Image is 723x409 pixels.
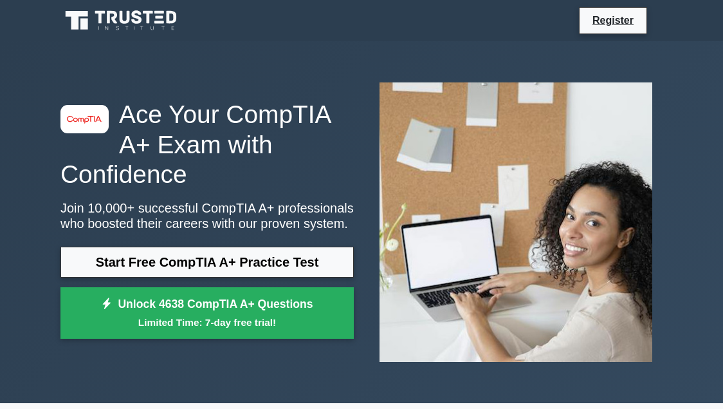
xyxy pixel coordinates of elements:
[77,315,338,330] small: Limited Time: 7-day free trial!
[585,12,641,28] a: Register
[60,247,354,278] a: Start Free CompTIA A+ Practice Test
[60,287,354,339] a: Unlock 4638 CompTIA A+ QuestionsLimited Time: 7-day free trial!
[60,100,354,190] h1: Ace Your CompTIA A+ Exam with Confidence
[60,200,354,231] p: Join 10,000+ successful CompTIA A+ professionals who boosted their careers with our proven system.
